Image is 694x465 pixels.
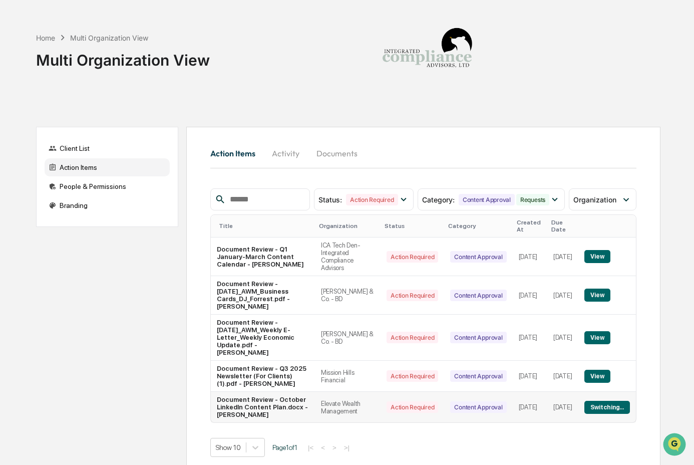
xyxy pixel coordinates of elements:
[584,289,610,302] button: View
[448,222,508,229] div: Category
[34,87,131,95] div: We're offline, we'll be back soon
[459,194,515,205] div: Content Approval
[10,77,28,95] img: 1746055101610-c473b297-6a78-478c-a979-82029cc54cd1
[6,122,69,140] a: 🖐️Preclearance
[69,122,128,140] a: 🗄️Attestations
[73,127,81,135] div: 🗄️
[210,141,636,165] div: activity tabs
[387,290,438,301] div: Action Required
[315,276,381,315] td: [PERSON_NAME] & Co. - BD
[71,169,121,177] a: Powered byPylon
[219,222,311,229] div: Title
[513,361,547,392] td: [DATE]
[513,315,547,361] td: [DATE]
[272,443,297,451] span: Page 1 of 1
[20,145,63,155] span: Data Lookup
[387,370,438,382] div: Action Required
[83,126,124,136] span: Attestations
[318,443,328,452] button: <
[10,21,182,37] p: How can we help?
[387,332,438,343] div: Action Required
[329,443,339,452] button: >
[584,370,610,383] button: View
[516,194,549,205] div: Requests
[547,315,579,361] td: [DATE]
[34,77,164,87] div: Start new chat
[513,238,547,276] td: [DATE]
[45,139,170,157] div: Client List
[513,276,547,315] td: [DATE]
[450,370,506,382] div: Content Approval
[662,432,689,459] iframe: Open customer support
[263,141,308,165] button: Activity
[210,141,263,165] button: Action Items
[20,126,65,136] span: Preclearance
[584,401,629,414] button: Switching...
[315,238,381,276] td: ICA Tech Den-Integrated Compliance Advisors
[547,392,579,422] td: [DATE]
[584,250,610,263] button: View
[450,401,506,413] div: Content Approval
[387,251,438,263] div: Action Required
[305,443,316,452] button: |<
[211,361,315,392] td: Document Review - Q3 2025 Newsletter (For Clients) (1).pdf - [PERSON_NAME]
[547,361,579,392] td: [DATE]
[10,127,18,135] div: 🖐️
[450,251,506,263] div: Content Approval
[170,80,182,92] button: Start new chat
[385,222,440,229] div: Status
[547,238,579,276] td: [DATE]
[36,34,55,42] div: Home
[6,141,67,159] a: 🔎Data Lookup
[100,170,121,177] span: Pylon
[319,222,377,229] div: Organization
[517,219,543,233] div: Created At
[341,443,353,452] button: >|
[211,238,315,276] td: Document Review - Q1 January-March Content Calendar - [PERSON_NAME]
[584,331,610,344] button: View
[318,195,342,204] span: Status :
[45,177,170,195] div: People & Permissions
[211,315,315,361] td: Document Review - [DATE]_AWM_Weekly E-Letter_Weekly Economic Update.pdf - [PERSON_NAME]
[315,315,381,361] td: [PERSON_NAME] & Co. - BD
[513,392,547,422] td: [DATE]
[450,332,506,343] div: Content Approval
[450,290,506,301] div: Content Approval
[315,361,381,392] td: Mission Hills Financial
[45,158,170,176] div: Action Items
[36,43,210,69] div: Multi Organization View
[315,392,381,422] td: Elevate Wealth Management
[308,141,366,165] button: Documents
[45,196,170,214] div: Branding
[211,392,315,422] td: Document Review - October LinkedIn Content Plan.docx - [PERSON_NAME]
[10,146,18,154] div: 🔎
[377,3,477,103] img: Integrated Compliance Advisors
[70,34,148,42] div: Multi Organization View
[547,276,579,315] td: [DATE]
[573,195,616,204] span: Organization
[387,401,438,413] div: Action Required
[211,276,315,315] td: Document Review - [DATE]_AWM_Business Cards_DJ_Forrest.pdf - [PERSON_NAME]
[346,194,398,205] div: Action Required
[422,195,455,204] span: Category :
[551,219,575,233] div: Due Date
